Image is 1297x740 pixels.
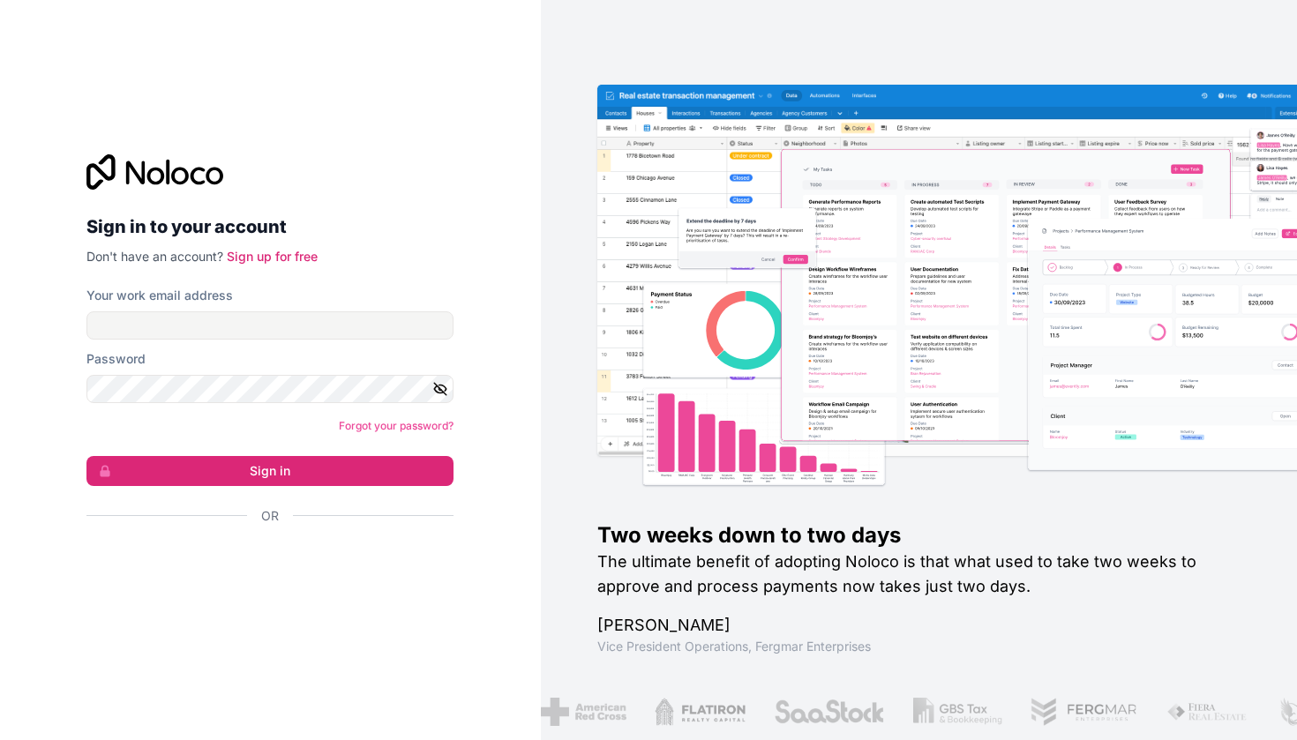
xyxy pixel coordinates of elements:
h1: [PERSON_NAME] [597,613,1241,638]
label: Your work email address [86,287,233,304]
img: /assets/fergmar-CudnrXN5.png [1004,698,1112,726]
img: /assets/fiera-fwj2N5v4.png [1139,698,1222,726]
h1: Two weeks down to two days [597,521,1241,549]
img: /assets/saastock-C6Zbiodz.png [747,698,858,726]
span: Don't have an account? [86,249,223,264]
input: Password [86,375,454,403]
a: Forgot your password? [339,419,454,432]
h2: The ultimate benefit of adopting Noloco is that what used to take two weeks to approve and proces... [597,549,1241,599]
img: /assets/american-red-cross-BAupjrZR.png [514,698,599,726]
a: Sign up for free [227,249,318,264]
h2: Sign in to your account [86,211,454,243]
img: /assets/flatiron-C8eUkumj.png [627,698,719,726]
h1: Vice President Operations , Fergmar Enterprises [597,638,1241,655]
button: Sign in [86,456,454,486]
input: Email address [86,311,454,340]
img: /assets/gbstax-C-GtDUiK.png [886,698,975,726]
span: Or [261,507,279,525]
label: Password [86,350,146,368]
